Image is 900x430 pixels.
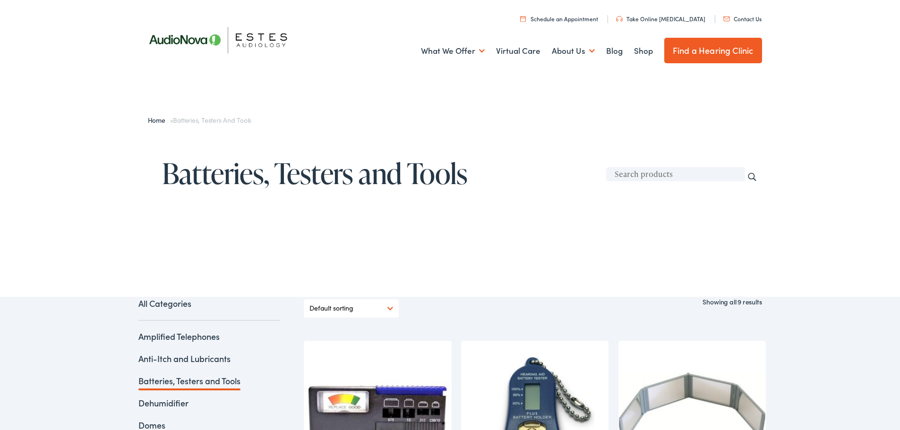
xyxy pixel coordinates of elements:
[664,38,762,63] a: Find a Hearing Clinic
[421,34,485,68] a: What We Offer
[606,167,745,181] input: Search products
[552,34,595,68] a: About Us
[606,34,623,68] a: Blog
[634,34,653,68] a: Shop
[616,16,623,22] img: utility icon
[138,397,189,409] a: Dehumidifier
[148,115,170,125] a: Home
[723,17,730,21] img: utility icon
[703,297,762,307] p: Showing all 9 results
[173,115,251,125] span: Batteries, Testers and Tools
[520,16,526,22] img: utility icon
[138,330,220,342] a: Amplified Telephones
[138,353,231,364] a: Anti-Itch and Lubricants
[138,375,240,387] a: Batteries, Testers and Tools
[496,34,540,68] a: Virtual Care
[309,299,393,318] select: Shop order
[723,15,762,23] a: Contact Us
[138,297,280,320] a: All Categories
[520,15,598,23] a: Schedule an Appointment
[148,115,252,125] span: »
[747,172,757,182] input: Search
[162,158,762,189] h1: Batteries, Testers and Tools
[616,15,705,23] a: Take Online [MEDICAL_DATA]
